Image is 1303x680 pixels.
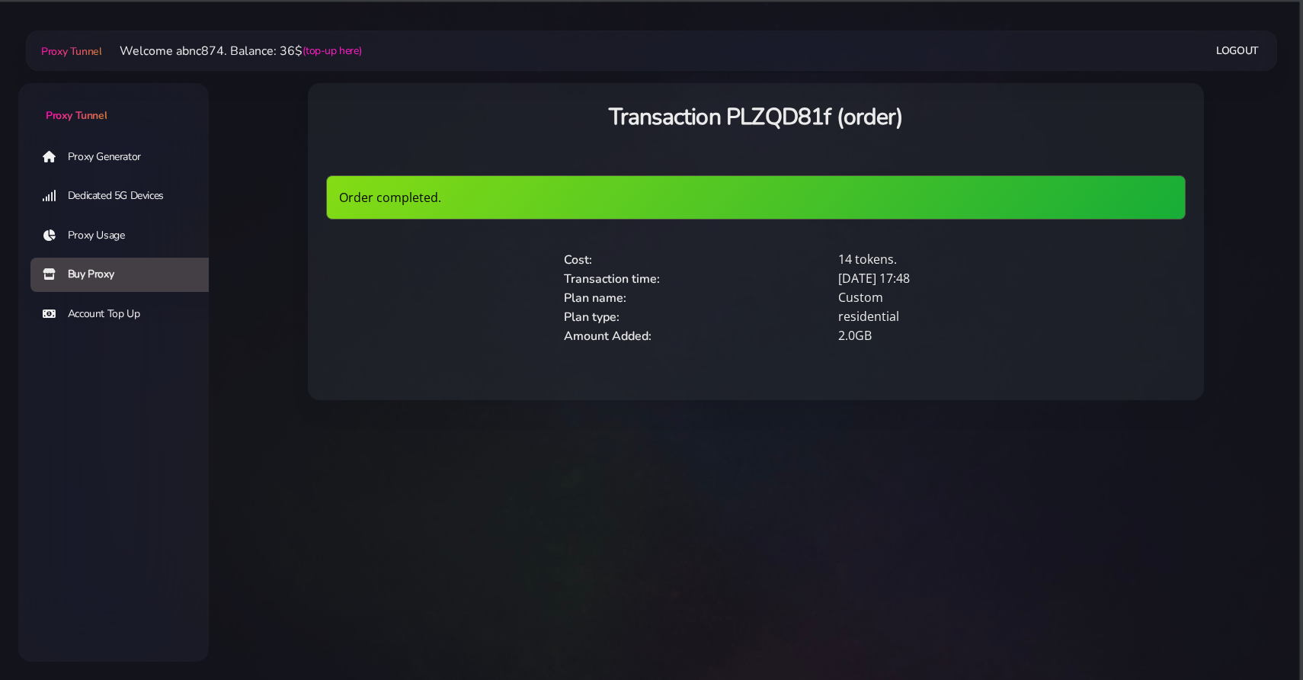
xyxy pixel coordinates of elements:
a: Proxy Tunnel [38,39,101,63]
span: Proxy Tunnel [41,44,101,59]
div: residential [829,307,1103,326]
a: (top-up here) [303,43,361,59]
div: Custom [829,288,1103,307]
span: Proxy Tunnel [46,108,107,123]
div: 14 tokens. [829,250,1103,269]
h3: Transaction PLZQD81f (order) [326,101,1186,133]
a: Proxy Generator [30,139,221,174]
a: Buy Proxy [30,257,221,292]
a: Account Top Up [30,297,221,332]
span: Plan type: [564,309,619,326]
span: Plan name: [564,290,626,306]
a: Proxy Usage [30,218,221,253]
a: Dedicated 5G Devices [30,178,221,213]
li: Welcome abnc874. Balance: 36$ [101,42,361,60]
a: Logout [1216,37,1259,65]
span: Cost: [564,252,592,268]
iframe: Webchat Widget [1215,592,1284,661]
span: Transaction time: [564,271,660,287]
div: [DATE] 17:48 [829,269,1103,288]
div: Order completed. [326,175,1186,220]
a: Proxy Tunnel [18,83,209,123]
span: Amount Added: [564,328,651,345]
div: 2.0GB [829,326,1103,345]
